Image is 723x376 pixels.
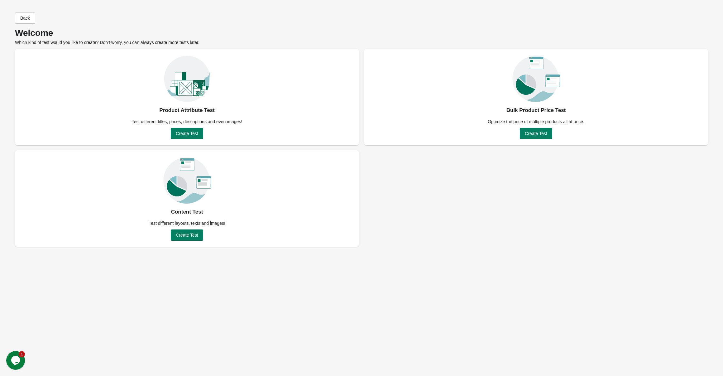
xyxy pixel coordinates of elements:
span: Create Test [525,131,547,136]
p: Welcome [15,30,708,36]
button: Create Test [171,229,203,241]
button: Back [15,12,35,24]
iframe: chat widget [6,351,26,370]
button: Create Test [520,128,552,139]
span: Create Test [176,131,198,136]
div: Optimize the price of multiple products all at once. [484,118,588,125]
button: Create Test [171,128,203,139]
div: Which kind of test would you like to create? Don’t worry, you can always create more tests later. [15,30,708,46]
div: Product Attribute Test [159,105,215,115]
div: Content Test [171,207,203,217]
div: Bulk Product Price Test [506,105,566,115]
span: Back [20,16,30,21]
span: Create Test [176,233,198,238]
div: Test different titles, prices, descriptions and even images! [128,118,246,125]
div: Test different layouts, texts and images! [145,220,229,226]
